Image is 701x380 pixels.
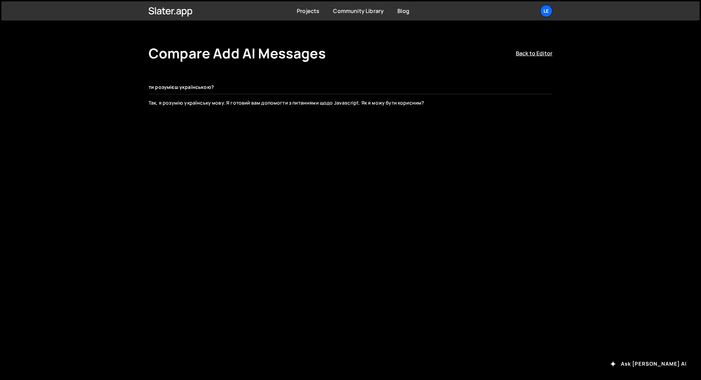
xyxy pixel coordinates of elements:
div: ти розумієш українською? [149,80,552,94]
div: Так, я розумію українську мову. Я готовий вам допомогти з питаннями щодо Javascript. Як я можу бу... [149,99,552,106]
button: Ask [PERSON_NAME] AI [604,356,693,372]
a: Blog [397,7,409,15]
h1: Compare Add AI Messages [149,45,326,62]
a: Le [540,5,552,17]
a: Projects [297,7,319,15]
a: Community Library [333,7,384,15]
a: Back to Editor [516,50,552,57]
